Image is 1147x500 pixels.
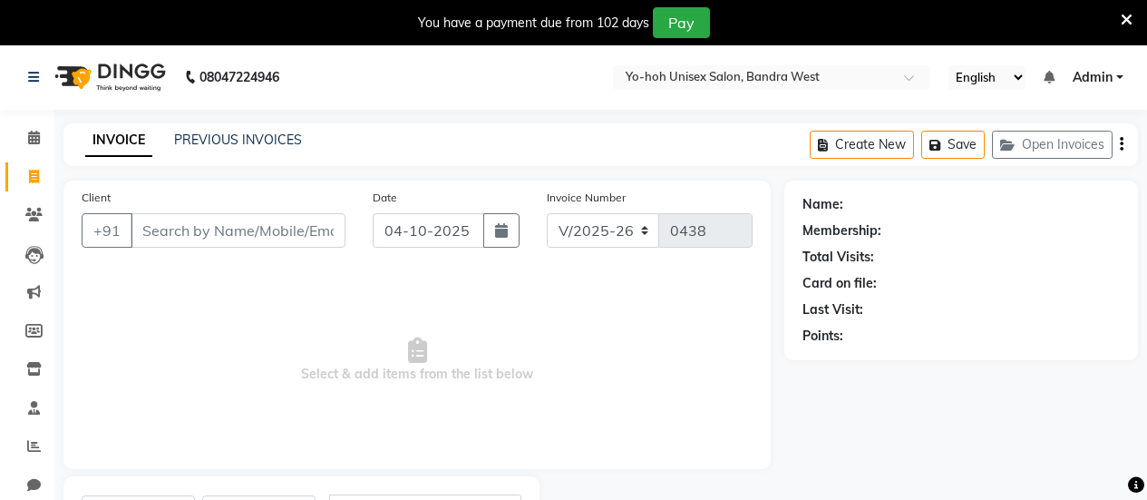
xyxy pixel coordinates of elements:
span: Select & add items from the list below [82,270,753,451]
button: Open Invoices [992,131,1113,159]
b: 08047224946 [199,52,279,103]
div: You have a payment due from 102 days [418,14,649,33]
button: +91 [82,213,132,248]
div: Name: [802,195,843,214]
div: Card on file: [802,274,877,293]
span: Admin [1073,68,1113,87]
button: Save [921,131,985,159]
button: Pay [653,7,710,38]
a: PREVIOUS INVOICES [174,132,302,148]
div: Last Visit: [802,300,863,319]
div: Membership: [802,221,881,240]
img: logo [46,52,170,103]
input: Search by Name/Mobile/Email/Code [131,213,345,248]
button: Create New [810,131,914,159]
a: INVOICE [85,124,152,157]
div: Points: [802,327,843,346]
label: Client [82,190,111,206]
div: Total Visits: [802,248,874,267]
label: Invoice Number [547,190,626,206]
label: Date [373,190,397,206]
